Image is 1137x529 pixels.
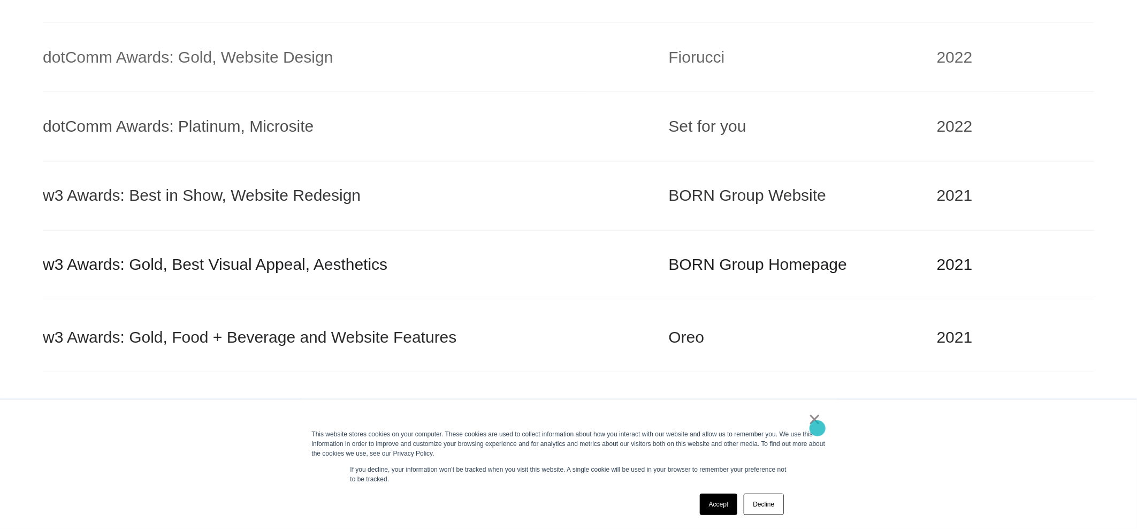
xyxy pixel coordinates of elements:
div: Oreo [669,327,915,349]
div: 2021 [937,185,1094,207]
div: BORN Group Website [669,185,915,207]
div: w3 Awards: Gold, Food + Beverage and Website Features [43,327,647,349]
div: 2021 [937,327,1094,349]
div: dotComm Awards: Platinum, Microsite [43,116,647,137]
div: 2022 [937,47,1094,68]
div: This website stores cookies on your computer. These cookies are used to collect information about... [312,429,826,458]
a: × [808,414,821,424]
p: If you decline, your information won’t be tracked when you visit this website. A single cookie wi... [350,465,787,484]
a: Decline [744,494,783,515]
div: dotComm Awards: Gold, Website Design [43,47,647,68]
a: Accept [700,494,738,515]
div: 2022 [937,116,1094,137]
div: w3 Awards: Best in Show, Website Redesign [43,185,647,207]
div: Fiorucci [669,47,915,68]
div: BORN Group Homepage [669,254,915,276]
div: 2021 [937,254,1094,276]
div: Set for you [669,116,915,137]
div: w3 Awards: Gold, Best Visual Appeal, Aesthetics [43,254,647,276]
